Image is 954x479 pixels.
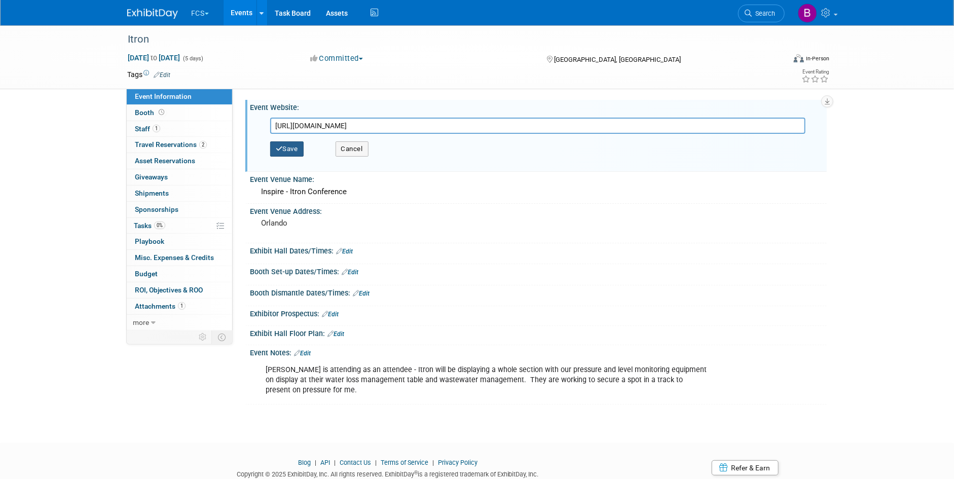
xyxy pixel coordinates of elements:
div: Event Format [725,53,829,68]
span: 1 [153,125,160,132]
a: API [320,459,330,466]
div: Booth Set-up Dates/Times: [250,264,827,277]
span: to [149,54,159,62]
span: | [373,459,379,466]
div: Event Website: [250,100,827,113]
span: | [312,459,319,466]
a: Terms of Service [381,459,428,466]
a: Edit [327,330,344,338]
a: Budget [127,266,232,282]
span: more [133,318,149,326]
img: Barb DeWyer [798,4,817,23]
div: Exhibit Hall Dates/Times: [250,243,827,256]
span: Staff [135,125,160,133]
span: 0% [154,222,165,229]
span: [GEOGRAPHIC_DATA], [GEOGRAPHIC_DATA] [554,56,681,63]
div: [PERSON_NAME] is attending as an attendee - Itron will be displaying a whole section with our pre... [259,360,715,400]
a: Booth [127,105,232,121]
span: ROI, Objectives & ROO [135,286,203,294]
div: In-Person [805,55,829,62]
a: Asset Reservations [127,153,232,169]
span: Search [752,10,775,17]
td: Personalize Event Tab Strip [194,330,212,344]
button: Cancel [336,141,369,157]
span: Attachments [135,302,186,310]
a: Contact Us [340,459,371,466]
span: Budget [135,270,158,278]
button: Save [270,141,304,157]
span: Giveaways [135,173,168,181]
a: Edit [353,290,370,297]
span: Booth [135,108,166,117]
a: ROI, Objectives & ROO [127,282,232,298]
span: Tasks [134,222,165,230]
div: Itron [124,30,769,49]
a: Edit [154,71,170,79]
a: Shipments [127,186,232,201]
a: Staff1 [127,121,232,137]
a: Misc. Expenses & Credits [127,250,232,266]
td: Tags [127,69,170,80]
span: Misc. Expenses & Credits [135,253,214,262]
a: Edit [342,269,358,276]
div: Copyright © 2025 ExhibitDay, Inc. All rights reserved. ExhibitDay is a registered trademark of Ex... [127,467,648,479]
a: Tasks0% [127,218,232,234]
div: Event Rating [801,69,829,75]
div: Event Venue Address: [250,204,827,216]
div: Exhibit Hall Floor Plan: [250,326,827,339]
span: 1 [178,302,186,310]
span: | [332,459,338,466]
div: Event Notes: [250,345,827,358]
div: Event Venue Name: [250,172,827,185]
a: Travel Reservations2 [127,137,232,153]
img: Format-Inperson.png [794,54,804,62]
a: Edit [294,350,311,357]
a: Sponsorships [127,202,232,217]
span: [DATE] [DATE] [127,53,180,62]
a: Attachments1 [127,299,232,314]
pre: Orlando [261,218,479,228]
span: Sponsorships [135,205,178,213]
a: more [127,315,232,330]
input: Enter URL [270,118,805,134]
a: Event Information [127,89,232,104]
a: Search [738,5,785,22]
a: Privacy Policy [438,459,478,466]
a: Blog [298,459,311,466]
div: Booth Dismantle Dates/Times: [250,285,827,299]
button: Committed [307,53,367,64]
span: 2 [199,141,207,149]
span: Asset Reservations [135,157,195,165]
a: Edit [336,248,353,255]
a: Edit [322,311,339,318]
a: Giveaways [127,169,232,185]
span: Travel Reservations [135,140,207,149]
a: Refer & Earn [712,460,779,475]
span: | [430,459,436,466]
span: Shipments [135,189,169,197]
span: Playbook [135,237,164,245]
td: Toggle Event Tabs [212,330,233,344]
span: (5 days) [182,55,203,62]
a: Playbook [127,234,232,249]
div: Exhibitor Prospectus: [250,306,827,319]
img: ExhibitDay [127,9,178,19]
sup: ® [414,470,418,475]
span: Event Information [135,92,192,100]
span: Booth not reserved yet [157,108,166,116]
div: Inspire - Itron Conference [258,184,819,200]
